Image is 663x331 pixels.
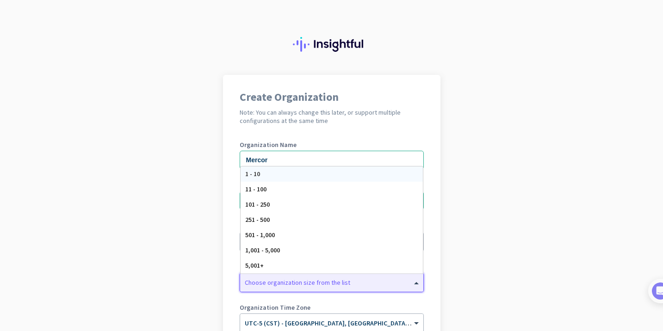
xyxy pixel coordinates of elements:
[240,141,424,148] label: Organization Name
[240,191,424,210] input: 201-555-0123
[240,108,424,125] h2: Note: You can always change this later, or support multiple configurations at the same time
[240,182,424,189] label: Phone Number
[245,246,280,254] span: 1,001 - 5,000
[240,264,424,270] label: Organization Size (Optional)
[245,200,270,208] span: 101 - 250
[245,231,275,239] span: 501 - 1,000
[245,170,260,178] span: 1 - 10
[241,166,423,273] div: Options List
[240,223,307,229] label: Organization language
[240,151,424,169] input: What is the name of your organization?
[245,215,270,224] span: 251 - 500
[240,304,424,311] label: Organization Time Zone
[240,92,424,103] h1: Create Organization
[245,261,264,270] span: 5,001+
[245,185,266,193] span: 11 - 100
[293,37,371,52] img: Insightful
